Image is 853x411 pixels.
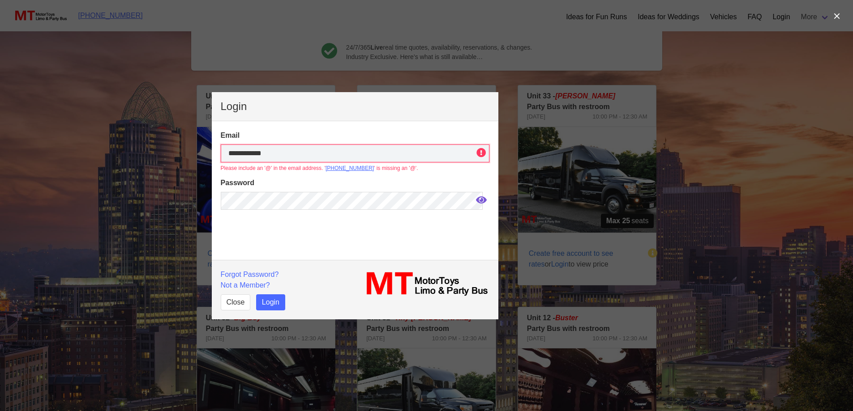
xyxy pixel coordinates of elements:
img: MT_logo_name.png [360,269,489,299]
label: Password [221,178,489,188]
a: Forgot Password? [221,271,279,278]
a: Not a Member? [221,281,270,289]
button: Close [221,294,251,310]
a: Call 513 501 1138 with CXone-ClickToDial [326,164,374,172]
p: Login [221,101,489,112]
span: Please include an '@' in the email address. ' ' is missing an '@'. [221,164,418,172]
button: Login [256,294,285,310]
label: Email [221,130,489,141]
iframe: reCAPTCHA [221,215,357,282]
